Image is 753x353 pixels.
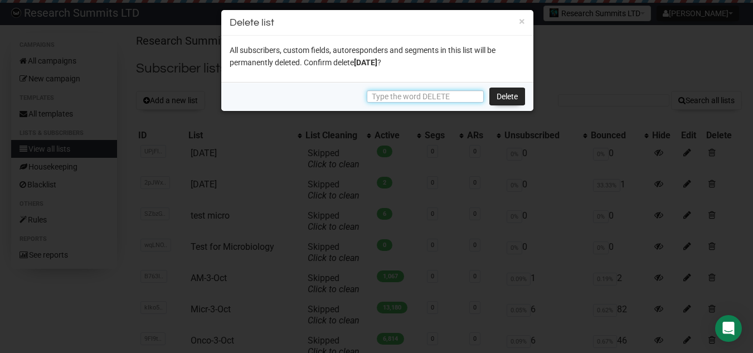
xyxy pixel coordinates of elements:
span: [DATE] [354,58,377,67]
p: All subscribers, custom fields, autoresponders and segments in this list will be permanently dele... [230,44,525,69]
a: Delete [489,88,525,105]
input: Type the word DELETE [367,90,484,103]
button: × [519,16,525,26]
div: Open Intercom Messenger [715,315,742,342]
h3: Delete list [230,15,525,30]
